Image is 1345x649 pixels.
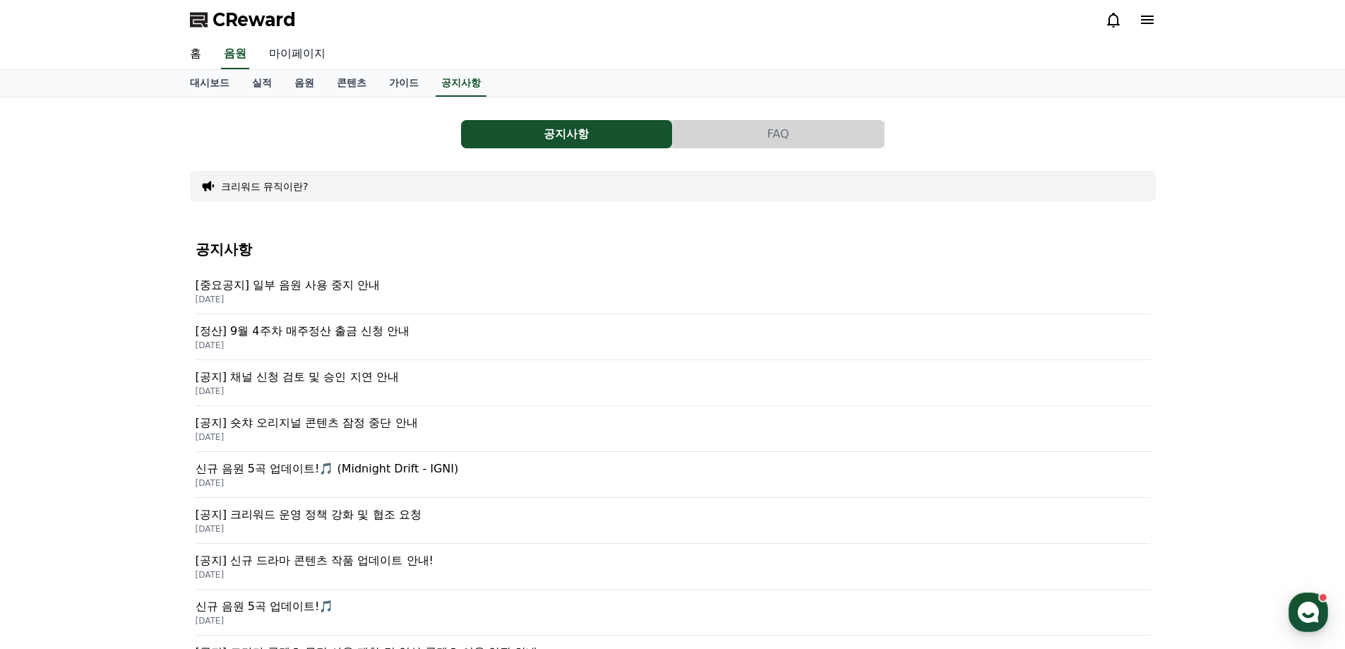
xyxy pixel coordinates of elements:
[196,294,1150,305] p: [DATE]
[461,120,673,148] a: 공지사항
[673,120,884,148] button: FAQ
[196,590,1150,636] a: 신규 음원 5곡 업데이트!🎵 [DATE]
[196,360,1150,406] a: [공지] 채널 신청 검토 및 승인 지연 안내 [DATE]
[378,70,430,97] a: 가이드
[196,369,1150,386] p: [공지] 채널 신청 검토 및 승인 지연 안내
[196,386,1150,397] p: [DATE]
[196,544,1150,590] a: [공지] 신규 드라마 콘텐츠 작품 업데이트 안내! [DATE]
[196,268,1150,314] a: [중요공지] 일부 음원 사용 중지 안내 [DATE]
[196,452,1150,498] a: 신규 음원 5곡 업데이트!🎵 (Midnight Drift - IGNI) [DATE]
[196,569,1150,580] p: [DATE]
[196,498,1150,544] a: [공지] 크리워드 운영 정책 강화 및 협조 요청 [DATE]
[218,469,235,480] span: 설정
[179,40,213,69] a: 홈
[196,477,1150,489] p: [DATE]
[461,120,672,148] button: 공지사항
[196,314,1150,360] a: [정산] 9월 4주차 매주정산 출금 신청 안내 [DATE]
[196,598,1150,615] p: 신규 음원 5곡 업데이트!🎵
[190,8,296,31] a: CReward
[221,40,249,69] a: 음원
[93,448,182,483] a: 대화
[283,70,325,97] a: 음원
[196,340,1150,351] p: [DATE]
[196,506,1150,523] p: [공지] 크리워드 운영 정책 강화 및 협조 요청
[241,70,283,97] a: 실적
[196,323,1150,340] p: [정산] 9월 4주차 매주정산 출금 신청 안내
[44,469,53,480] span: 홈
[182,448,271,483] a: 설정
[179,70,241,97] a: 대시보드
[258,40,337,69] a: 마이페이지
[4,448,93,483] a: 홈
[196,406,1150,452] a: [공지] 숏챠 오리지널 콘텐츠 잠정 중단 안내 [DATE]
[196,615,1150,626] p: [DATE]
[196,460,1150,477] p: 신규 음원 5곡 업데이트!🎵 (Midnight Drift - IGNI)
[213,8,296,31] span: CReward
[436,70,486,97] a: 공지사항
[221,179,309,193] button: 크리워드 뮤직이란?
[129,470,146,481] span: 대화
[196,415,1150,431] p: [공지] 숏챠 오리지널 콘텐츠 잠정 중단 안내
[196,431,1150,443] p: [DATE]
[325,70,378,97] a: 콘텐츠
[196,523,1150,535] p: [DATE]
[196,242,1150,257] h4: 공지사항
[196,552,1150,569] p: [공지] 신규 드라마 콘텐츠 작품 업데이트 안내!
[196,277,1150,294] p: [중요공지] 일부 음원 사용 중지 안내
